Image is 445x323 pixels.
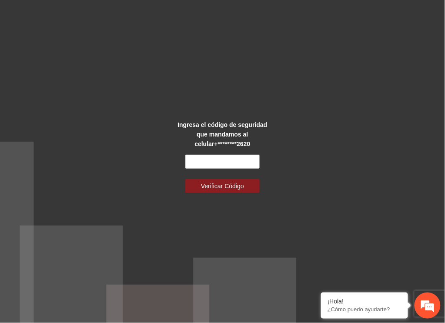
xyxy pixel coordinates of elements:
[4,224,166,254] textarea: Escriba su mensaje y pulse “Intro”
[201,181,244,191] span: Verificar Código
[328,298,402,305] div: ¡Hola!
[185,179,260,193] button: Verificar Código
[50,109,120,197] span: Estamos en línea.
[45,44,146,56] div: Chatee con nosotros ahora
[328,306,402,313] p: ¿Cómo puedo ayudarte?
[143,4,164,25] div: Minimizar ventana de chat en vivo
[177,121,267,147] strong: Ingresa el código de seguridad que mandamos al celular +********2620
